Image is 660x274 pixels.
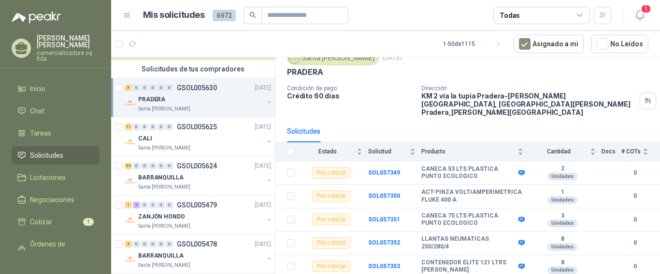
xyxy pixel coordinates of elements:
p: [DATE] [383,54,402,63]
p: Santa [PERSON_NAME] [138,183,190,191]
p: CALI [138,134,152,143]
div: Solicitudes de tus compradores [111,60,275,78]
div: 53 [125,163,132,169]
span: Chat [30,106,44,116]
th: Docs [602,142,621,161]
a: SOL057350 [368,192,400,199]
p: Crédito 60 días [287,92,414,100]
p: BARRANQUILLA [138,251,184,260]
th: # COTs [621,142,660,161]
a: Órdenes de Compra [12,235,100,264]
a: Chat [12,102,100,120]
div: Solicitudes [287,126,320,137]
div: 0 [133,123,140,130]
span: 1 [641,4,651,14]
p: [DATE] [255,201,271,210]
p: Santa [PERSON_NAME] [138,261,190,269]
a: Inicio [12,80,100,98]
a: 1 3 0 0 0 0 GSOL005479[DATE] Company LogoZANJÓN HONDOSanta [PERSON_NAME] [125,199,273,230]
div: 0 [166,84,173,91]
img: Company Logo [125,215,136,226]
a: 4 0 0 0 0 0 GSOL005478[DATE] Company LogoBARRANQUILLASanta [PERSON_NAME] [125,238,273,269]
div: 3 [133,202,140,208]
div: 0 [149,241,157,247]
p: PRADERA [138,95,165,104]
b: 0 [621,262,648,271]
div: 0 [158,84,165,91]
p: Santa [PERSON_NAME] [138,144,190,152]
div: 0 [149,123,157,130]
span: Solicitud [368,148,408,155]
b: 2 [529,165,596,173]
div: Por cotizar [313,260,350,272]
b: LLANTAS NEUMATICAS 250/280/4 [421,235,516,250]
div: 4 [125,241,132,247]
div: 1 - 50 de 1115 [443,36,506,52]
a: Negociaciones [12,191,100,209]
div: 0 [149,163,157,169]
div: 0 [149,84,157,91]
p: BARRANQUILLA [138,173,184,182]
div: Por cotizar [313,237,350,249]
div: Unidades [547,243,577,251]
p: GSOL005625 [177,123,217,130]
span: 1 [83,218,94,226]
img: Company Logo [125,176,136,187]
div: Todas [500,10,520,21]
h1: Mis solicitudes [143,8,205,22]
span: Cantidad [529,148,588,155]
span: Producto [421,148,516,155]
b: 0 [621,238,648,247]
p: Condición de pago [287,85,414,92]
img: Company Logo [125,137,136,148]
a: SOL057352 [368,239,400,246]
div: Santa [PERSON_NAME] [287,51,379,65]
b: SOL057351 [368,216,400,223]
p: [PERSON_NAME] [PERSON_NAME] [37,35,100,48]
a: SOL057349 [368,169,400,176]
div: 11 [125,123,132,130]
div: Por cotizar [313,191,350,202]
span: Estado [301,148,355,155]
span: search [249,12,256,18]
span: Cotizar [30,217,52,227]
p: [DATE] [255,240,271,249]
a: SOL057353 [368,263,400,270]
p: ZANJÓN HONDO [138,212,185,221]
div: 0 [133,163,140,169]
div: 0 [166,202,173,208]
b: 8 [529,259,596,267]
div: 0 [133,84,140,91]
div: Por cotizar [313,167,350,178]
b: 0 [621,215,648,224]
b: 0 [621,192,648,201]
div: 5 [125,84,132,91]
span: Solicitudes [30,150,63,161]
span: Órdenes de Compra [30,239,90,260]
div: Unidades [547,173,577,180]
b: 0 [621,168,648,178]
div: Unidades [547,196,577,204]
div: Unidades [547,266,577,274]
button: No Leídos [591,35,648,53]
span: Tareas [30,128,51,138]
a: Tareas [12,124,100,142]
a: Solicitudes [12,146,100,164]
button: 1 [631,7,648,24]
p: Santa [PERSON_NAME] [138,222,190,230]
span: Inicio [30,83,45,94]
div: 1 [125,202,132,208]
p: Santa [PERSON_NAME] [138,105,190,113]
span: 6972 [213,10,236,21]
p: KM 2 vía la tupia Pradera-[PERSON_NAME][GEOGRAPHIC_DATA], [GEOGRAPHIC_DATA][PERSON_NAME] Pradera ... [421,92,636,116]
div: 0 [166,123,173,130]
button: Asignado a mi [514,35,584,53]
div: 0 [141,123,148,130]
a: 53 0 0 0 0 0 GSOL005624[DATE] Company LogoBARRANQUILLASanta [PERSON_NAME] [125,160,273,191]
span: Negociaciones [30,194,74,205]
th: Cantidad [529,142,602,161]
b: 1 [529,189,596,196]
